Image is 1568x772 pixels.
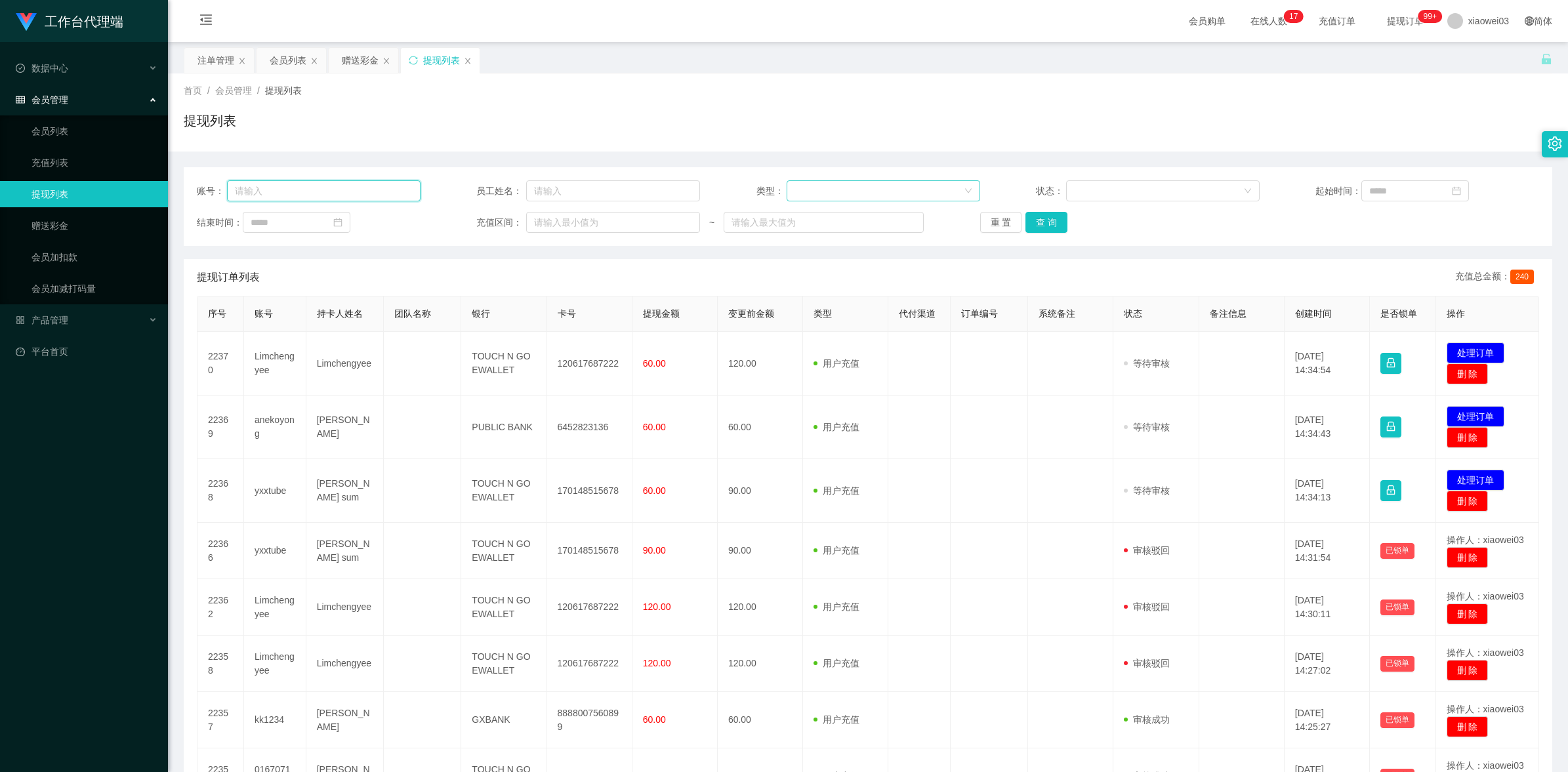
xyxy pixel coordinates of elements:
td: 22358 [197,636,244,692]
span: 操作人：xiaowei03 [1447,704,1524,714]
td: TOUCH N GO EWALLET [461,459,547,523]
h1: 提现列表 [184,111,236,131]
i: 图标: close [238,57,246,65]
input: 请输入 [526,180,700,201]
button: 图标: lock [1380,480,1401,501]
i: 图标: setting [1548,136,1562,151]
span: 提现订单列表 [197,270,260,285]
div: 提现列表 [423,48,460,73]
td: Limchengyee [306,579,384,636]
span: 等待审核 [1124,485,1170,496]
span: 240 [1510,270,1534,284]
button: 删 除 [1447,491,1489,512]
button: 删 除 [1447,660,1489,681]
span: 类型： [756,184,787,198]
td: 22369 [197,396,244,459]
span: / [207,85,210,96]
td: 90.00 [718,523,803,579]
span: 订单编号 [961,308,998,319]
td: 120.00 [718,332,803,396]
div: 会员列表 [270,48,306,73]
a: 会员加减打码量 [31,275,157,302]
td: [DATE] 14:30:11 [1285,579,1370,636]
span: 数据中心 [16,63,68,73]
button: 删 除 [1447,547,1489,568]
td: Limchengyee [306,636,384,692]
span: 等待审核 [1124,358,1170,369]
td: [DATE] 14:25:27 [1285,692,1370,748]
span: 状态 [1124,308,1142,319]
td: 120.00 [718,579,803,636]
span: 120.00 [643,658,671,668]
i: 图标: close [310,57,318,65]
td: 170148515678 [547,459,632,523]
td: PUBLIC BANK [461,396,547,459]
button: 删 除 [1447,363,1489,384]
button: 已锁单 [1380,656,1414,672]
p: 1 [1289,10,1294,23]
div: 充值总金额： [1455,270,1539,285]
i: 图标: sync [409,56,418,65]
button: 处理订单 [1447,342,1504,363]
span: 备注信息 [1210,308,1247,319]
td: kk1234 [244,692,306,748]
span: 卡号 [558,308,576,319]
span: 操作 [1447,308,1465,319]
td: 120617687222 [547,636,632,692]
input: 请输入最小值为 [526,212,700,233]
span: 持卡人姓名 [317,308,363,319]
button: 查 询 [1025,212,1067,233]
span: 审核驳回 [1124,601,1170,612]
i: 图标: global [1525,16,1534,26]
span: 用户充值 [814,714,859,725]
button: 图标: lock [1380,416,1401,437]
td: 60.00 [718,692,803,748]
td: 120.00 [718,636,803,692]
td: TOUCH N GO EWALLET [461,636,547,692]
span: 60.00 [643,714,666,725]
span: 序号 [208,308,226,319]
i: 图标: close [464,57,472,65]
td: 22370 [197,332,244,396]
span: 在线人数 [1244,16,1294,26]
td: 22368 [197,459,244,523]
span: 提现订单 [1380,16,1430,26]
td: [PERSON_NAME] [306,396,384,459]
a: 会员加扣款 [31,244,157,270]
td: 8888007560899 [547,692,632,748]
span: 审核成功 [1124,714,1170,725]
button: 删 除 [1447,427,1489,448]
span: 用户充值 [814,358,859,369]
span: 是否锁单 [1380,308,1417,319]
td: Limchengyee [244,579,306,636]
span: 创建时间 [1295,308,1332,319]
span: 60.00 [643,485,666,496]
span: 系统备注 [1039,308,1075,319]
span: 结束时间： [197,216,243,230]
input: 请输入 [227,180,421,201]
i: 图标: down [964,187,972,196]
td: [DATE] 14:34:54 [1285,332,1370,396]
td: [PERSON_NAME] sum [306,459,384,523]
span: 等待审核 [1124,422,1170,432]
button: 已锁单 [1380,599,1414,615]
sup: 1163 [1418,10,1442,23]
i: 图标: calendar [1452,186,1461,195]
input: 请输入最大值为 [724,212,924,233]
span: 用户充值 [814,658,859,668]
span: 账号 [255,308,273,319]
span: 操作人：xiaowei03 [1447,760,1524,771]
i: 图标: appstore-o [16,315,25,325]
span: 审核驳回 [1124,545,1170,556]
span: 提现列表 [265,85,302,96]
td: TOUCH N GO EWALLET [461,523,547,579]
i: 图标: table [16,95,25,104]
span: 用户充值 [814,545,859,556]
i: 图标: menu-fold [184,1,228,43]
td: yxxtube [244,523,306,579]
div: 注单管理 [197,48,234,73]
span: ~ [700,216,724,230]
span: / [257,85,260,96]
i: 图标: down [1244,187,1252,196]
td: 120617687222 [547,579,632,636]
